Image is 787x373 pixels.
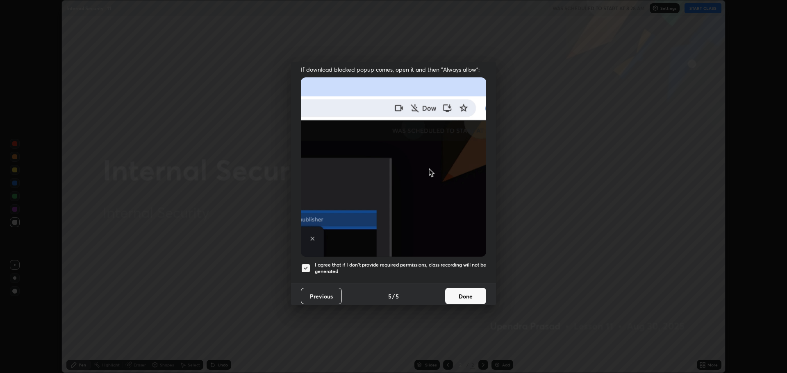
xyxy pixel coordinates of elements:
[315,262,486,274] h5: I agree that if I don't provide required permissions, class recording will not be generated
[396,292,399,301] h4: 5
[392,292,395,301] h4: /
[301,66,486,73] span: If download blocked popup comes, open it and then "Always allow":
[388,292,391,301] h4: 5
[301,288,342,304] button: Previous
[445,288,486,304] button: Done
[301,77,486,256] img: downloads-permission-blocked.gif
